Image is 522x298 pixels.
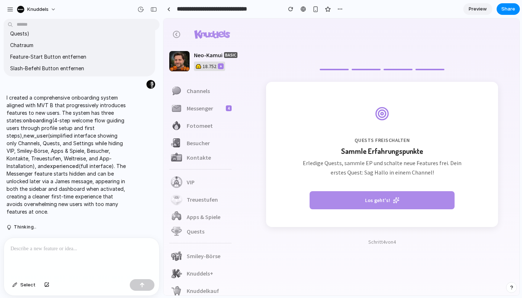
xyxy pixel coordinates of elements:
[10,64,149,72] p: Slash-Befehl Button entfernen
[56,45,59,51] span: +
[47,163,79,169] strong: experienced
[103,220,335,227] div: Schritt 4 von 4
[39,45,53,51] span: 18.752
[497,3,520,15] button: Share
[7,94,128,215] p: I created a comprehensive onboarding system aligned with MVT B that progressively introduces feat...
[10,41,149,49] p: Chatraum
[501,5,515,13] span: Share
[23,117,52,123] strong: onboarding
[132,140,306,159] p: Erledige Quests, sammle EP und schalte neue Features frei. Dein erstes Quest: Sag Hallo in einem ...
[469,5,487,13] span: Preview
[62,34,73,39] span: BASIC
[30,33,59,40] span: Neo-Kamui
[61,34,74,39] div: BASIC
[27,6,49,13] span: Knuddels
[24,133,48,139] strong: new_user
[132,128,306,137] h2: Sammle Erfahrungspunkte
[463,3,492,15] a: Preview
[20,281,36,289] span: Select
[9,279,39,291] button: Select
[132,118,306,125] span: Quests freischalten
[14,4,60,15] button: Knuddels
[146,173,291,191] button: Los geht's!
[10,53,149,60] p: Feature-Start Button entfernen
